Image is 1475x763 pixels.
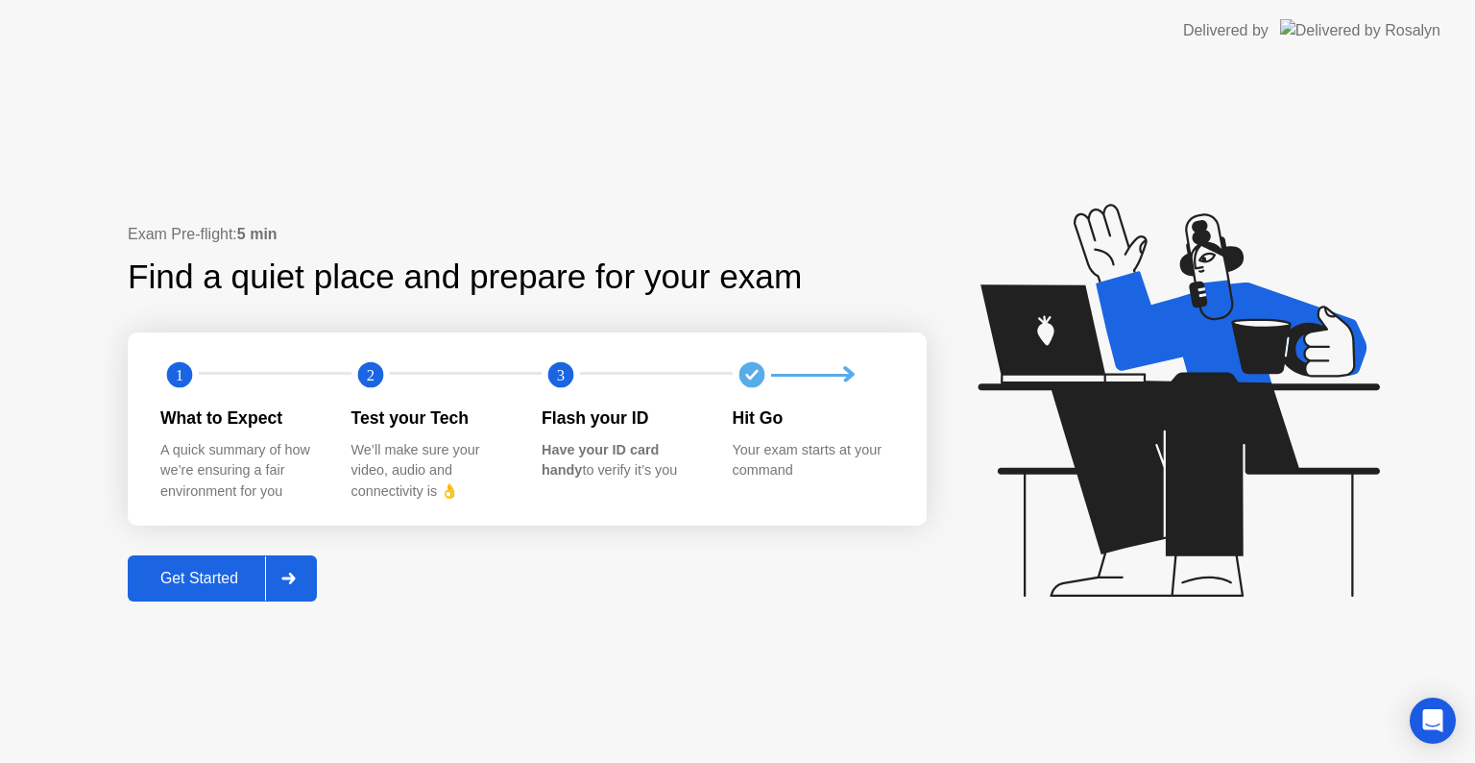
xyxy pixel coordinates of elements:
div: Flash your ID [542,406,702,431]
div: Open Intercom Messenger [1410,698,1456,744]
b: Have your ID card handy [542,442,659,479]
img: Delivered by Rosalyn [1280,19,1440,41]
div: What to Expect [160,406,321,431]
button: Get Started [128,555,317,602]
div: Hit Go [733,406,893,431]
text: 1 [176,366,183,384]
text: 3 [557,366,565,384]
div: Test your Tech [351,406,512,431]
div: Exam Pre-flight: [128,223,927,246]
div: A quick summary of how we’re ensuring a fair environment for you [160,440,321,503]
div: Your exam starts at your command [733,440,893,481]
div: Delivered by [1183,19,1269,42]
text: 2 [366,366,374,384]
div: Find a quiet place and prepare for your exam [128,252,805,303]
div: Get Started [133,570,265,587]
div: We’ll make sure your video, audio and connectivity is 👌 [351,440,512,503]
b: 5 min [237,226,278,242]
div: to verify it’s you [542,440,702,481]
